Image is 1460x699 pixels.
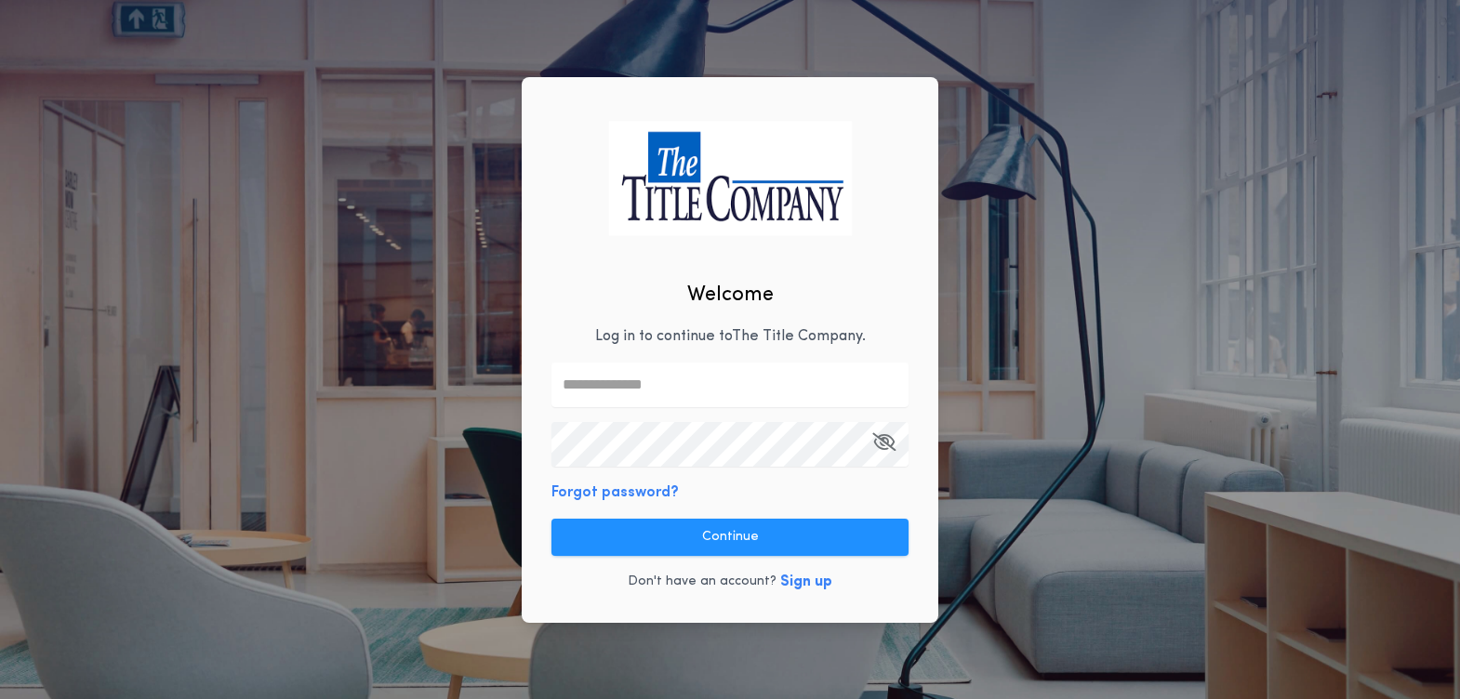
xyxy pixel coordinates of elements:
[687,280,774,310] h2: Welcome
[551,519,909,556] button: Continue
[628,573,776,591] p: Don't have an account?
[551,481,679,504] button: Forgot password?
[595,325,866,348] p: Log in to continue to The Title Company .
[780,571,832,593] button: Sign up
[608,121,852,235] img: logo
